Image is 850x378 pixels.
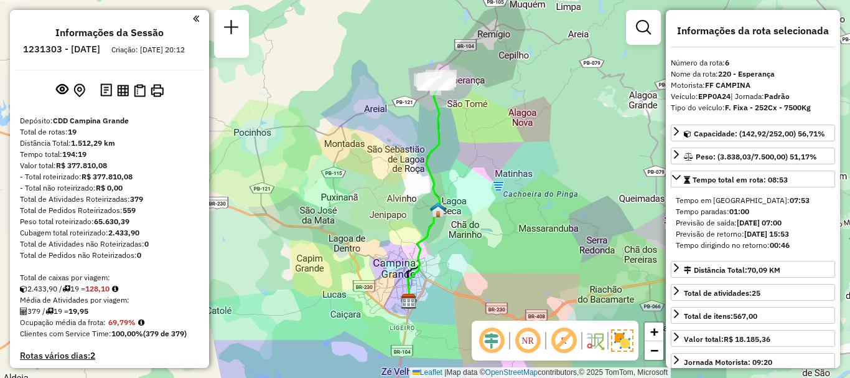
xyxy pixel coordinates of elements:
div: Previsão de saída: [676,217,830,229]
h4: Clientes Priorizados NR: [20,366,199,377]
div: Total de Atividades Roteirizadas: [20,194,199,205]
span: − [650,343,658,358]
a: Zoom in [645,323,663,341]
a: Zoom out [645,341,663,360]
img: CDD Campina Grande [401,293,417,309]
a: Jornada Motorista: 09:20 [671,353,835,370]
strong: 567,00 [733,311,757,321]
strong: 19 [68,127,77,136]
div: Média de Atividades por viagem: [20,295,199,306]
strong: 0 [144,239,149,248]
strong: [DATE] 07:00 [737,218,782,227]
span: Peso: (3.838,03/7.500,00) 51,17% [696,152,817,161]
img: Zumpy Lagoa Seca [430,202,446,218]
strong: 65.630,39 [94,217,129,226]
strong: 69,79% [108,318,136,327]
a: Exibir filtros [631,15,656,40]
a: Leaflet [413,368,442,377]
span: Capacidade: (142,92/252,00) 56,71% [694,129,825,138]
strong: 220 - Esperança [718,69,775,78]
div: Distância Total: [20,138,199,149]
img: ZUMPY [401,293,417,309]
div: Tempo total: [20,149,199,160]
h6: 1231303 - [DATE] [23,44,100,55]
div: Veículo: [671,91,835,102]
span: Clientes com Service Time: [20,329,111,338]
strong: R$ 377.810,08 [82,172,133,181]
div: Tempo em [GEOGRAPHIC_DATA]: [676,195,830,206]
h4: Informações da rota selecionada [671,25,835,37]
strong: 19,95 [68,306,88,316]
a: Total de itens:567,00 [671,307,835,324]
div: Número da rota: [671,57,835,69]
button: Logs desbloquear sessão [98,81,114,100]
img: Exibir/Ocultar setores [611,329,633,352]
a: Distância Total:70,09 KM [671,261,835,278]
strong: Padrão [764,92,790,101]
strong: 194:19 [62,149,86,159]
strong: R$ 0,00 [96,183,123,192]
i: Total de rotas [45,308,54,315]
span: 70,09 KM [747,265,780,275]
span: + [650,324,658,339]
h4: Rotas vários dias: [20,351,199,361]
div: Distância Total: [684,265,780,276]
strong: 0 [116,366,121,377]
button: Visualizar relatório de Roteirização [114,82,131,98]
strong: 6 [725,58,729,67]
div: Total de rotas: [20,126,199,138]
strong: [DATE] 15:53 [744,229,789,239]
i: Total de Atividades [20,308,27,315]
a: Capacidade: (142,92/252,00) 56,71% [671,125,835,141]
span: Exibir rótulo [549,326,579,356]
strong: CDD Campina Grande [53,116,129,125]
button: Visualizar Romaneio [131,82,148,100]
div: 379 / 19 = [20,306,199,317]
div: Valor total: [20,160,199,171]
strong: 2.433,90 [108,228,139,237]
div: Valor total: [684,334,770,345]
div: Map data © contributors,© 2025 TomTom, Microsoft [409,367,671,378]
div: Tipo do veículo: [671,102,835,113]
span: | Jornada: [731,92,790,101]
div: Total de Atividades não Roteirizadas: [20,239,199,250]
strong: R$ 377.810,08 [56,161,107,170]
div: Previsão de retorno: [676,229,830,240]
div: Total de Pedidos Roteirizados: [20,205,199,216]
span: Tempo total em rota: 08:53 [693,175,788,184]
span: Total de atividades: [684,288,760,298]
div: Total de Pedidos não Roteirizados: [20,250,199,261]
strong: 25 [752,288,760,298]
strong: 379 [130,194,143,204]
div: Tempo dirigindo no retorno: [676,240,830,251]
strong: R$ 18.185,36 [724,334,770,344]
div: - Total roteirizado: [20,171,199,182]
div: Criação: [DATE] 20:12 [106,44,190,55]
a: Peso: (3.838,03/7.500,00) 51,17% [671,148,835,164]
span: Ocultar NR [513,326,543,356]
strong: 07:53 [790,196,810,205]
strong: 128,10 [85,284,110,293]
div: - Total não roteirizado: [20,182,199,194]
span: Ocultar deslocamento [477,326,507,356]
strong: EPP0A24 [698,92,731,101]
button: Centralizar mapa no depósito ou ponto de apoio [71,81,88,100]
div: Total de itens: [684,311,757,322]
div: Depósito: [20,115,199,126]
a: Nova sessão e pesquisa [219,15,244,43]
strong: 100,00% [111,329,143,338]
em: Média calculada utilizando a maior ocupação (%Peso ou %Cubagem) de cada rota da sessão. Rotas cro... [138,319,144,326]
strong: 1.512,29 km [71,138,115,148]
div: Peso total roteirizado: [20,216,199,227]
div: Jornada Motorista: 09:20 [684,357,772,368]
strong: 00:46 [770,240,790,250]
i: Total de rotas [62,285,70,293]
div: Cubagem total roteirizado: [20,227,199,239]
strong: 0 [137,250,141,260]
div: 2.433,90 / 19 = [20,283,199,295]
strong: FF CAMPINA [705,80,750,90]
a: Tempo total em rota: 08:53 [671,171,835,187]
strong: F. Fixa - 252Cx - 7500Kg [725,103,811,112]
div: Total de caixas por viagem: [20,272,199,283]
i: Meta Caixas/viagem: 143,60 Diferença: -15,50 [112,285,118,293]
